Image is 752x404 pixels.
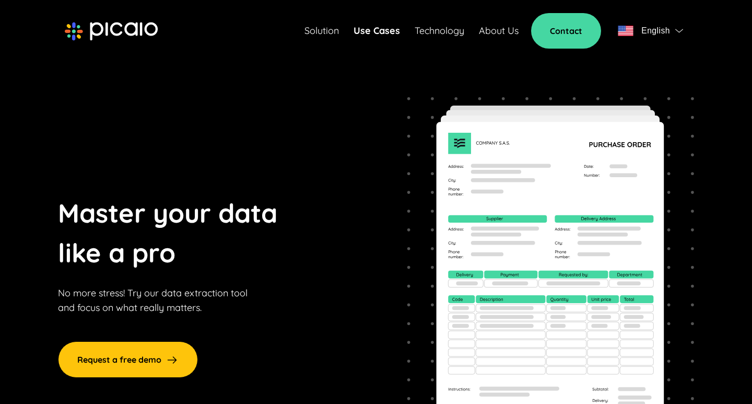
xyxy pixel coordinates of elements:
[614,20,687,41] button: flagEnglishflag
[65,22,158,41] img: picaio-logo
[415,24,464,38] a: Technology
[354,24,400,38] a: Use Cases
[58,286,248,315] p: No more stress! Try our data extraction tool and focus on what really matters.
[58,341,198,378] a: Request a free demo
[304,24,339,38] a: Solution
[641,24,670,38] span: English
[531,13,601,49] a: Contact
[166,353,179,366] img: arrow-right
[675,29,683,33] img: flag
[618,26,633,36] img: flag
[479,24,519,38] a: About Us
[58,193,292,273] p: Master your data like a pro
